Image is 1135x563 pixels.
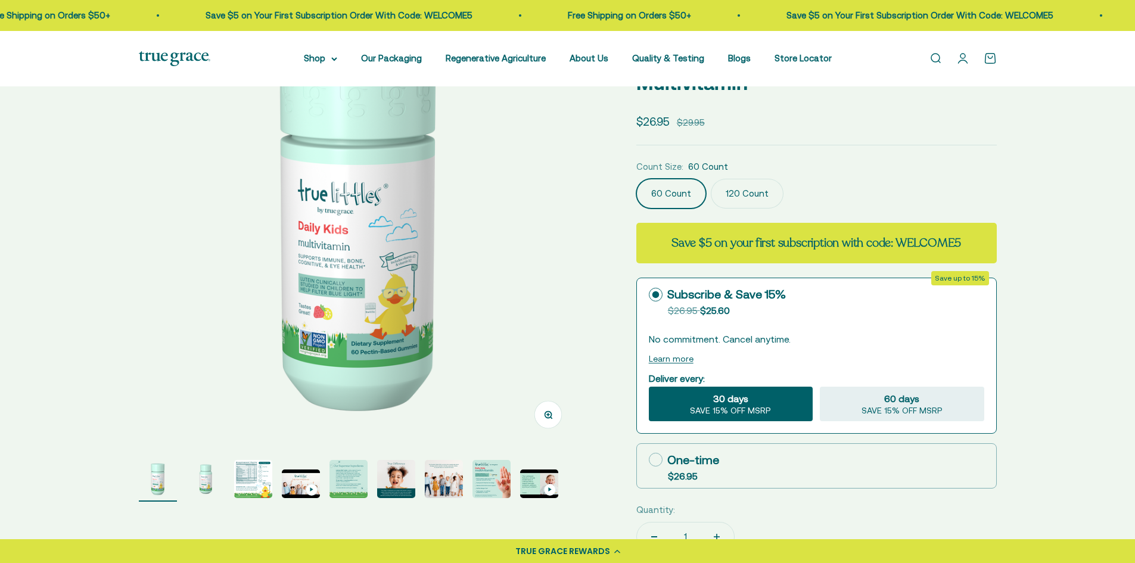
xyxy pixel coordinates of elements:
[671,235,961,251] strong: Save $5 on your first subscription with code: WELCOME5
[329,460,368,502] button: Go to item 5
[446,53,546,63] a: Regenerative Agriculture
[139,460,177,502] button: Go to item 1
[186,460,225,502] button: Go to item 2
[472,460,511,502] button: Go to item 8
[329,460,368,498] img: True Littles® Daily Kids Multivitamin
[688,160,728,174] span: 60 Count
[699,522,734,551] button: Increase quantity
[515,545,610,558] div: TRUE GRACE REWARDS
[520,469,558,502] button: Go to item 9
[139,5,579,446] img: True Littles® Daily Kids Multivitamin
[282,469,320,502] button: Go to item 4
[377,460,415,502] button: Go to item 6
[113,8,380,23] p: Save $5 on Your First Subscription Order With Code: WELCOME5
[636,503,675,517] label: Quantity:
[234,460,272,502] button: Go to item 3
[677,116,705,130] compare-at-price: $29.95
[694,8,960,23] p: Save $5 on Your First Subscription Order With Code: WELCOME5
[636,160,683,174] legend: Count Size:
[377,460,415,498] img: True Littles® Daily Kids Multivitamin
[139,460,177,498] img: True Littles® Daily Kids Multivitamin
[234,460,272,498] img: True Littles® Daily Kids Multivitamin
[728,53,751,63] a: Blogs
[304,51,337,66] summary: Shop
[636,113,670,130] sale-price: $26.95
[361,53,422,63] a: Our Packaging
[775,53,832,63] a: Store Locator
[425,460,463,498] img: True Littles® Daily Kids Multivitamin
[637,522,671,551] button: Decrease quantity
[570,53,608,63] a: About Us
[472,460,511,498] img: True Littles® Daily Kids Multivitamin
[186,460,225,498] img: True Littles® Daily Kids Multivitamin
[425,460,463,502] button: Go to item 7
[632,53,704,63] a: Quality & Testing
[475,10,598,20] a: Free Shipping on Orders $50+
